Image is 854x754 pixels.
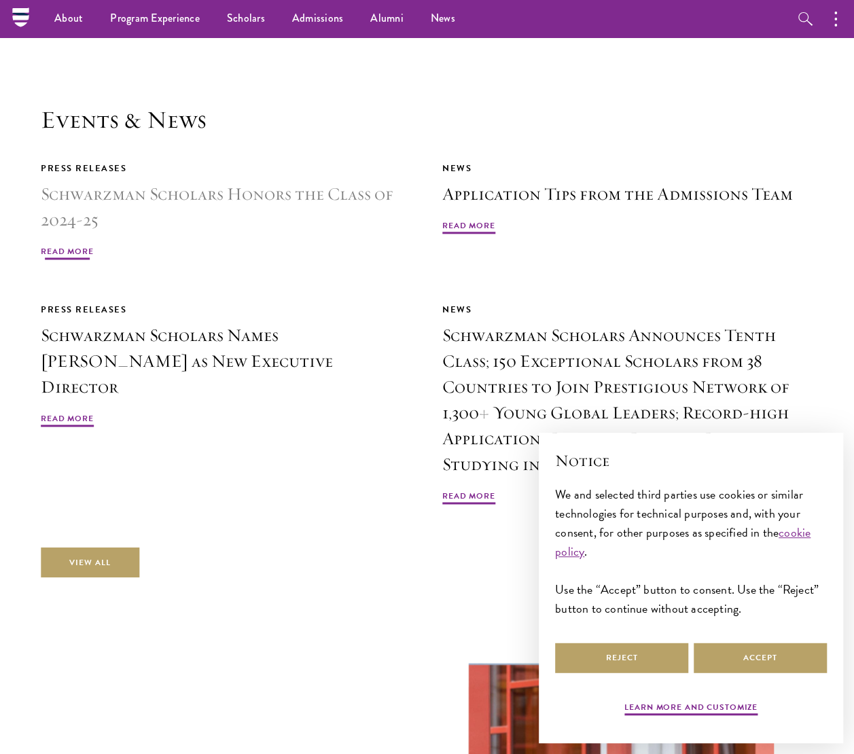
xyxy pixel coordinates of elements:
a: Press Releases Schwarzman Scholars Names [PERSON_NAME] as New Executive Director Read More [41,302,412,429]
span: Read More [442,219,495,236]
h3: Application Tips from the Admissions Team [442,181,813,207]
button: Reject [555,643,688,673]
a: cookie policy [555,523,811,560]
div: News [442,161,813,176]
h2: Events & News [41,105,813,134]
h2: Notice [555,449,827,472]
span: Read More [41,412,94,429]
a: News Application Tips from the Admissions Team Read More [442,161,813,236]
div: Press Releases [41,302,412,317]
h3: Schwarzman Scholars Honors the Class of 2024-25 [41,181,412,233]
button: Accept [694,643,827,673]
span: Read More [41,245,94,262]
div: Press Releases [41,161,412,176]
h3: Schwarzman Scholars Names [PERSON_NAME] as New Executive Director [41,323,412,400]
a: Press Releases Schwarzman Scholars Honors the Class of 2024-25 Read More [41,161,412,262]
a: View All [41,547,139,577]
a: News Schwarzman Scholars Announces Tenth Class; 150 Exceptional Scholars from 38 Countries to Joi... [442,302,813,506]
h3: Schwarzman Scholars Announces Tenth Class; 150 Exceptional Scholars from 38 Countries to Join Pre... [442,323,813,478]
div: We and selected third parties use cookies or similar technologies for technical purposes and, wit... [555,485,827,619]
button: Learn more and customize [624,701,758,717]
span: Read More [442,490,495,506]
div: News [442,302,813,317]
